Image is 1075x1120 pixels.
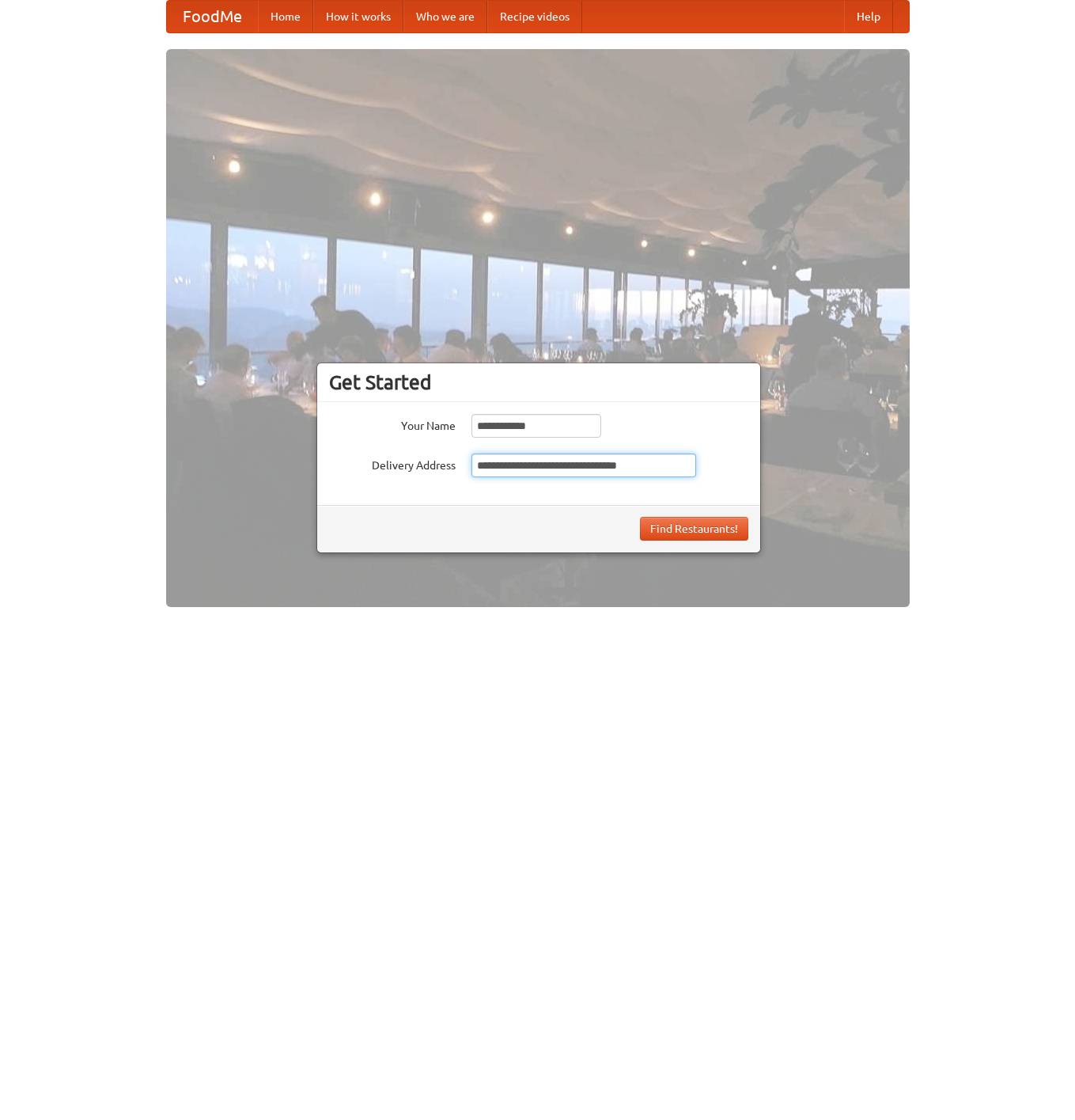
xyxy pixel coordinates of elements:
label: Delivery Address [329,454,456,473]
a: Help [844,1,893,32]
a: Recipe videos [487,1,582,32]
label: Your Name [329,414,456,434]
a: Who we are [403,1,487,32]
a: Home [258,1,313,32]
h3: Get Started [329,370,748,394]
a: FoodMe [167,1,258,32]
a: How it works [313,1,403,32]
button: Find Restaurants! [640,517,748,541]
